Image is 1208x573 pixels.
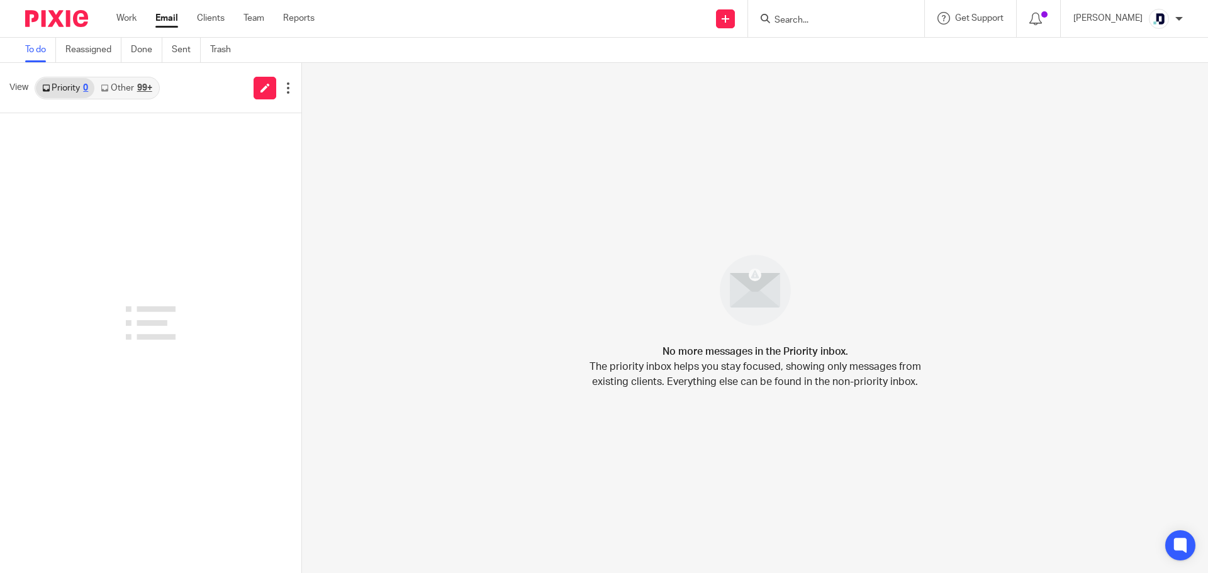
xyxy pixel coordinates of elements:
span: Get Support [955,14,1004,23]
a: Other99+ [94,78,158,98]
div: 99+ [137,84,152,92]
a: Priority0 [36,78,94,98]
a: Clients [197,12,225,25]
h4: No more messages in the Priority inbox. [663,344,848,359]
img: deximal_460x460_FB_Twitter.png [1149,9,1169,29]
a: Done [131,38,162,62]
a: Email [155,12,178,25]
a: Work [116,12,137,25]
a: Trash [210,38,240,62]
a: Sent [172,38,201,62]
p: The priority inbox helps you stay focused, showing only messages from existing clients. Everythin... [588,359,922,389]
img: Pixie [25,10,88,27]
a: To do [25,38,56,62]
a: Reassigned [65,38,121,62]
span: View [9,81,28,94]
img: image [712,247,799,334]
a: Reports [283,12,315,25]
p: [PERSON_NAME] [1073,12,1143,25]
div: 0 [83,84,88,92]
input: Search [773,15,886,26]
a: Team [243,12,264,25]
